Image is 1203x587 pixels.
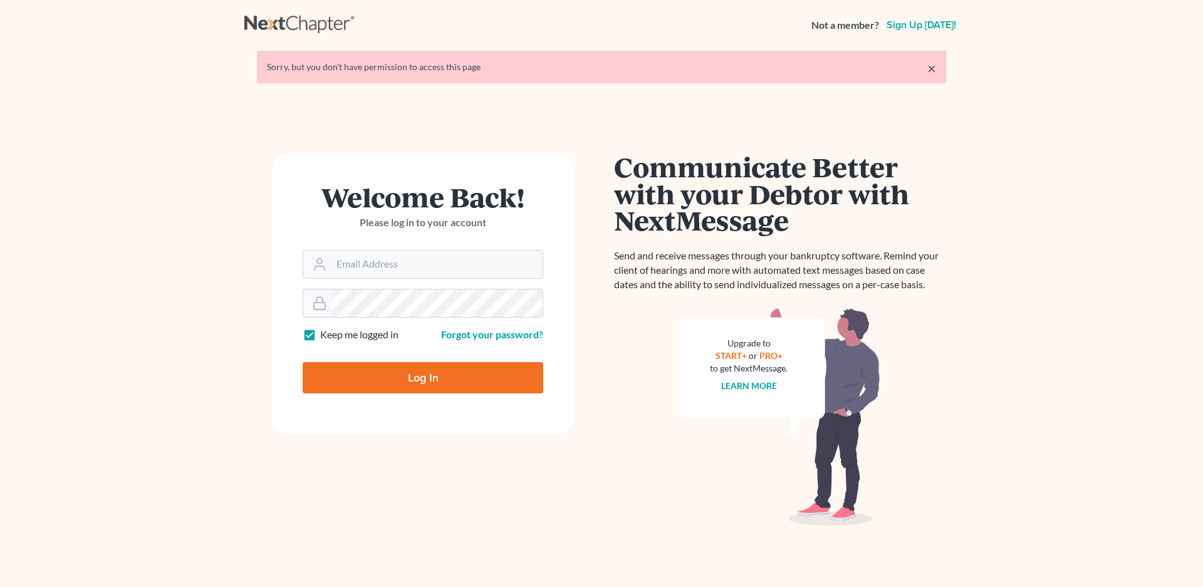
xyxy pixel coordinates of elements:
img: nextmessage_bg-59042aed3d76b12b5cd301f8e5b87938c9018125f34e5fa2b7a6b67550977c72.svg [680,307,880,526]
input: Email Address [331,251,543,278]
h1: Welcome Back! [303,184,543,210]
a: Learn more [721,380,777,391]
a: PRO+ [759,350,783,361]
a: Forgot your password? [441,328,543,340]
a: × [927,61,936,76]
a: Sign up [DATE]! [884,20,959,30]
a: START+ [716,350,747,361]
div: Upgrade to [710,337,788,350]
div: Sorry, but you don't have permission to access this page [267,61,936,73]
div: to get NextMessage. [710,362,788,375]
label: Keep me logged in [320,328,398,342]
p: Please log in to your account [303,216,543,230]
h1: Communicate Better with your Debtor with NextMessage [614,153,946,234]
span: or [749,350,758,361]
input: Log In [303,362,543,393]
p: Send and receive messages through your bankruptcy software. Remind your client of hearings and mo... [614,249,946,292]
strong: Not a member? [811,18,879,33]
